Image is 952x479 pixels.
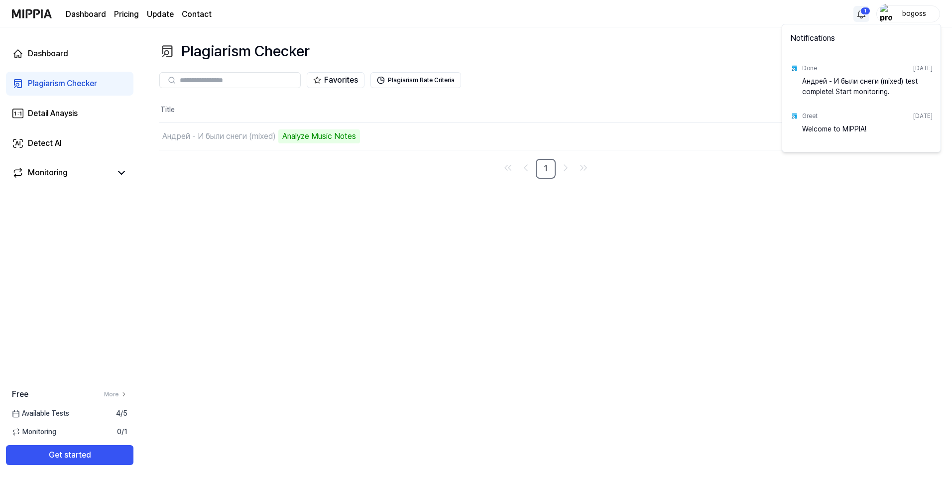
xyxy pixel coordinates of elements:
div: [DATE] [913,64,933,73]
div: Notifications [784,26,939,54]
div: Greet [802,112,818,120]
div: [DATE] [913,112,933,120]
div: Андрей - И были снеги (mixed) test complete! Start monitoring. [802,76,933,96]
div: Done [802,64,817,73]
img: test result icon [790,64,798,72]
img: test result icon [790,112,798,120]
div: Welcome to MIPPIA! [802,124,933,144]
